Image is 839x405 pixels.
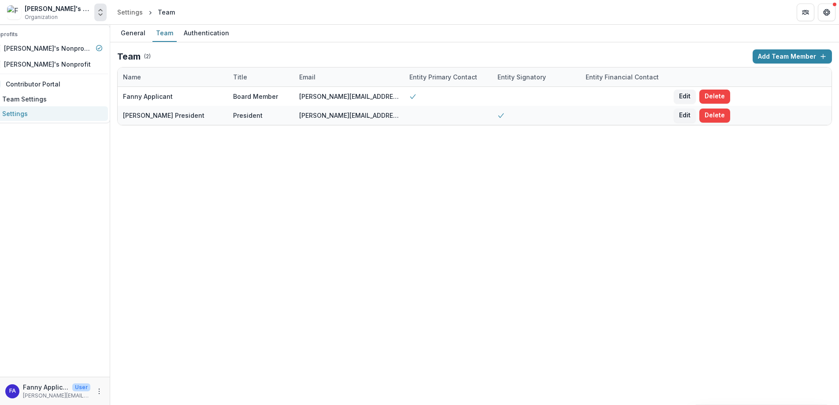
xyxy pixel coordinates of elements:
div: [PERSON_NAME]'s Nonprofit Inc. [25,4,91,13]
div: Entity Signatory [492,67,580,86]
div: Entity Financial Contact [580,67,668,86]
div: Entity Primary Contact [404,67,492,86]
a: General [117,25,149,42]
button: Get Help [818,4,835,21]
span: Organization [25,13,58,21]
div: Name [118,67,228,86]
button: Delete [699,109,730,123]
div: Fanny Applicant [9,388,16,394]
div: Authentication [180,26,233,39]
img: Fanny's Nonprofit Inc. [7,5,21,19]
a: Team [152,25,177,42]
div: Title [228,67,294,86]
div: [PERSON_NAME][EMAIL_ADDRESS][DOMAIN_NAME] [299,92,399,101]
div: Email [294,67,404,86]
div: General [117,26,149,39]
div: Team [158,7,175,17]
div: President [233,111,263,120]
div: Team [152,26,177,39]
div: Email [294,72,321,82]
button: Edit [674,109,696,123]
nav: breadcrumb [114,6,178,19]
p: [PERSON_NAME][EMAIL_ADDRESS][DOMAIN_NAME] [23,392,90,400]
p: ( 2 ) [144,52,151,60]
div: Entity Primary Contact [404,72,483,82]
div: Settings [117,7,143,17]
div: Entity Signatory [492,72,551,82]
div: Title [228,72,252,82]
button: Partners [797,4,814,21]
button: Add Team Member [753,49,832,64]
div: [PERSON_NAME][EMAIL_ADDRESS][DOMAIN_NAME] [299,111,399,120]
h2: Team [117,51,141,62]
p: Fanny Applicant [23,382,69,392]
p: User [72,383,90,391]
button: More [94,386,104,397]
div: [PERSON_NAME] President [123,111,204,120]
div: Name [118,72,146,82]
button: Delete [699,90,730,104]
div: Entity Financial Contact [580,72,664,82]
button: Edit [674,90,696,104]
div: Fanny Applicant [123,92,173,101]
a: Settings [114,6,146,19]
div: Board Member [233,92,278,101]
button: Open entity switcher [94,4,107,21]
a: Authentication [180,25,233,42]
